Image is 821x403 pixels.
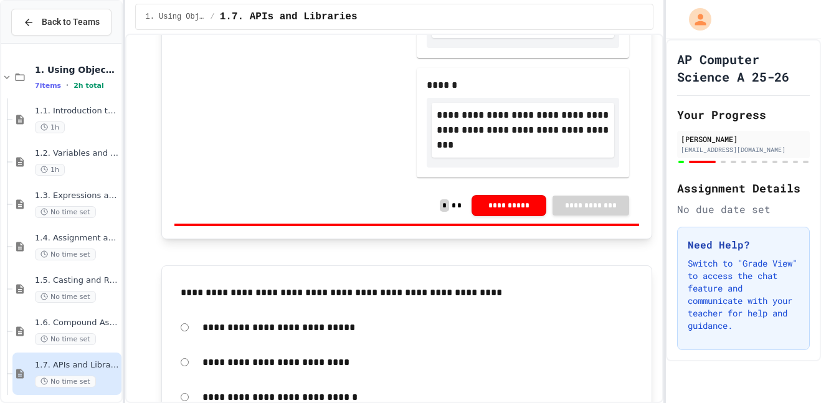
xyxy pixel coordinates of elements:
[35,206,96,218] span: No time set
[35,333,96,345] span: No time set
[35,249,96,260] span: No time set
[35,164,65,176] span: 1h
[681,133,806,145] div: [PERSON_NAME]
[35,148,119,159] span: 1.2. Variables and Data Types
[66,80,69,90] span: •
[35,233,119,244] span: 1.4. Assignment and Input
[677,179,810,197] h2: Assignment Details
[677,106,810,123] h2: Your Progress
[146,12,206,22] span: 1. Using Objects and Methods
[688,257,799,332] p: Switch to "Grade View" to access the chat feature and communicate with your teacher for help and ...
[74,82,104,90] span: 2h total
[681,145,806,154] div: [EMAIL_ADDRESS][DOMAIN_NAME]
[688,237,799,252] h3: Need Help?
[220,9,358,24] span: 1.7. APIs and Libraries
[211,12,215,22] span: /
[677,50,810,85] h1: AP Computer Science A 25-26
[35,291,96,303] span: No time set
[35,360,119,371] span: 1.7. APIs and Libraries
[42,16,100,29] span: Back to Teams
[35,121,65,133] span: 1h
[35,64,119,75] span: 1. Using Objects and Methods
[35,376,96,387] span: No time set
[35,275,119,286] span: 1.5. Casting and Ranges of Values
[35,191,119,201] span: 1.3. Expressions and Output [New]
[677,202,810,217] div: No due date set
[35,82,61,90] span: 7 items
[676,5,714,34] div: My Account
[35,106,119,116] span: 1.1. Introduction to Algorithms, Programming, and Compilers
[35,318,119,328] span: 1.6. Compound Assignment Operators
